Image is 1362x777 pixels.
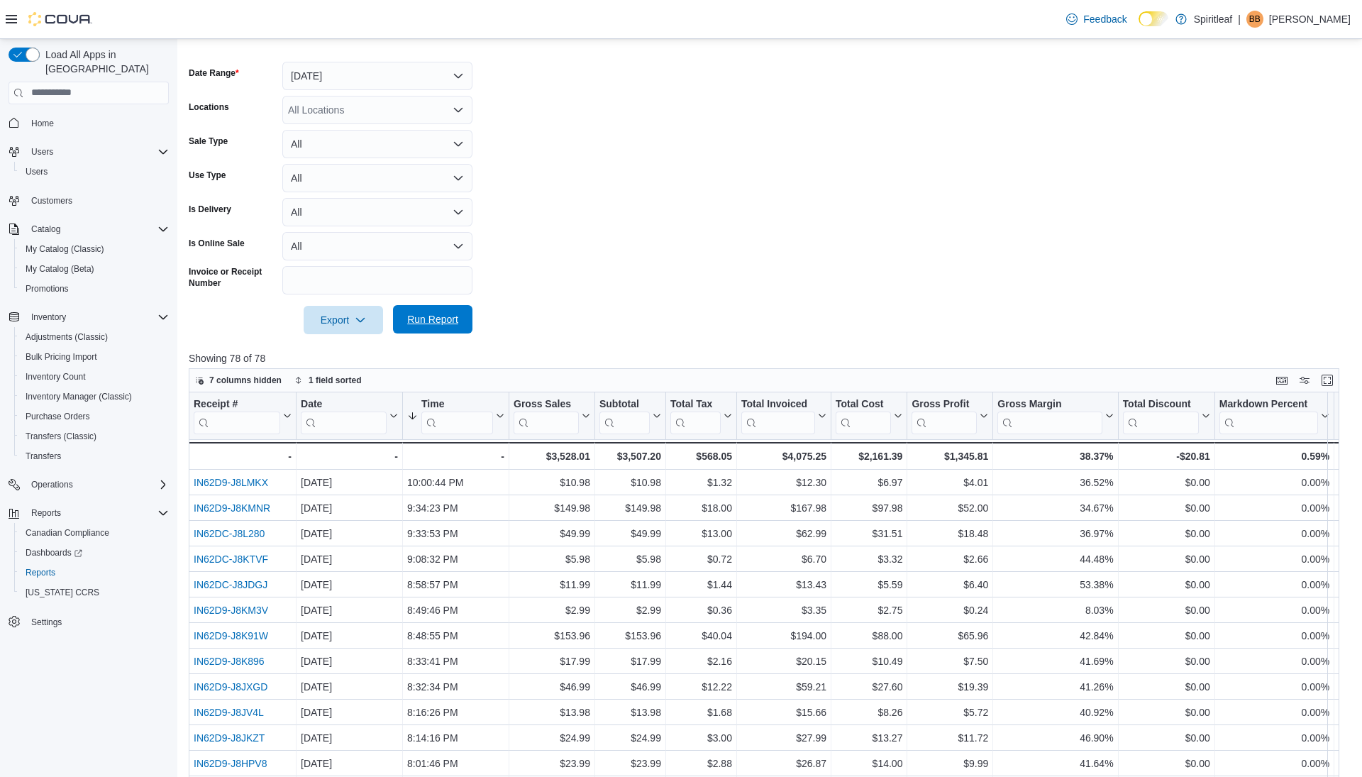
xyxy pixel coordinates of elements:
div: 9:33:53 PM [407,525,504,542]
a: Users [20,163,53,180]
a: IN62D9-J8K896 [194,656,265,667]
div: - [193,448,292,465]
div: $62.99 [741,525,826,542]
a: IN62D9-J8JKZT [194,732,265,744]
a: IN62D9-J8KMNR [194,502,270,514]
button: All [282,232,472,260]
button: Keyboard shortcuts [1273,372,1290,389]
span: Users [20,163,169,180]
div: 8:49:46 PM [407,602,504,619]
label: Sale Type [189,136,228,147]
div: 40.92% [997,704,1113,721]
div: 0.59% [1219,448,1329,465]
button: My Catalog (Classic) [14,239,175,259]
a: Feedback [1061,5,1132,33]
span: Load All Apps in [GEOGRAPHIC_DATA] [40,48,169,76]
div: $13.98 [514,704,590,721]
button: Purchase Orders [14,407,175,426]
div: 0.00% [1219,576,1329,593]
button: 7 columns hidden [189,372,287,389]
span: Reports [26,505,169,522]
div: $88.00 [836,627,902,644]
div: $11.99 [599,576,661,593]
button: My Catalog (Beta) [14,259,175,279]
span: Canadian Compliance [20,524,169,541]
div: $46.99 [599,678,661,695]
div: $13.98 [599,704,661,721]
div: Gross Sales [514,397,579,411]
div: $0.72 [670,551,732,568]
div: $5.72 [912,704,988,721]
button: [DATE] [282,62,472,90]
div: 8:33:41 PM [407,653,504,670]
button: Total Discount [1123,397,1210,434]
div: [DATE] [301,474,398,491]
div: Total Discount [1123,397,1199,434]
div: Total Discount [1123,397,1199,411]
div: 53.38% [997,576,1113,593]
div: Receipt # URL [194,397,280,434]
div: $4.01 [912,474,988,491]
span: Customers [31,195,72,206]
span: BB [1249,11,1261,28]
div: 0.00% [1219,627,1329,644]
div: 0.00% [1219,704,1329,721]
span: Inventory Manager (Classic) [26,391,132,402]
button: Total Invoiced [741,397,826,434]
span: Dashboards [26,547,82,558]
div: $2.66 [912,551,988,568]
span: Reports [26,567,55,578]
button: Operations [26,476,79,493]
a: IN62D9-J8HPV8 [194,758,267,769]
button: Reports [26,505,67,522]
a: Transfers [20,448,67,465]
div: $167.98 [741,500,826,517]
div: $1.32 [670,474,732,491]
div: 8:16:26 PM [407,704,504,721]
div: 0.00% [1219,500,1329,517]
a: Transfers (Classic) [20,428,102,445]
div: $5.98 [599,551,661,568]
label: Use Type [189,170,226,181]
span: Transfers (Classic) [26,431,96,442]
button: Users [3,142,175,162]
div: $59.21 [741,678,826,695]
div: $0.00 [1123,474,1210,491]
button: Export [304,306,383,334]
div: $0.00 [1123,525,1210,542]
div: [DATE] [301,678,398,695]
a: Reports [20,564,61,581]
button: Catalog [26,221,66,238]
label: Is Online Sale [189,238,245,249]
button: Date [301,397,398,434]
div: [DATE] [301,729,398,746]
button: All [282,198,472,226]
div: Markdown Percent [1219,397,1318,434]
div: $8.26 [836,704,902,721]
span: Adjustments (Classic) [26,331,108,343]
div: $17.99 [514,653,590,670]
button: Reports [14,563,175,583]
button: Open list of options [453,104,464,116]
span: Users [26,166,48,177]
p: Showing 78 of 78 [189,351,1351,365]
button: Total Tax [670,397,732,434]
div: 0.00% [1219,653,1329,670]
span: Settings [26,612,169,630]
div: 9:34:23 PM [407,500,504,517]
div: [DATE] [301,653,398,670]
div: Time [421,397,493,411]
div: 0.00% [1219,602,1329,619]
button: Canadian Compliance [14,523,175,543]
button: Inventory [3,307,175,327]
div: $0.36 [670,602,732,619]
span: Operations [26,476,169,493]
div: $19.39 [912,678,988,695]
div: 8.03% [997,602,1113,619]
span: Transfers [20,448,169,465]
img: Cova [28,12,92,26]
a: Customers [26,192,78,209]
label: Date Range [189,67,239,79]
div: $2.75 [836,602,902,619]
div: [DATE] [301,500,398,517]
